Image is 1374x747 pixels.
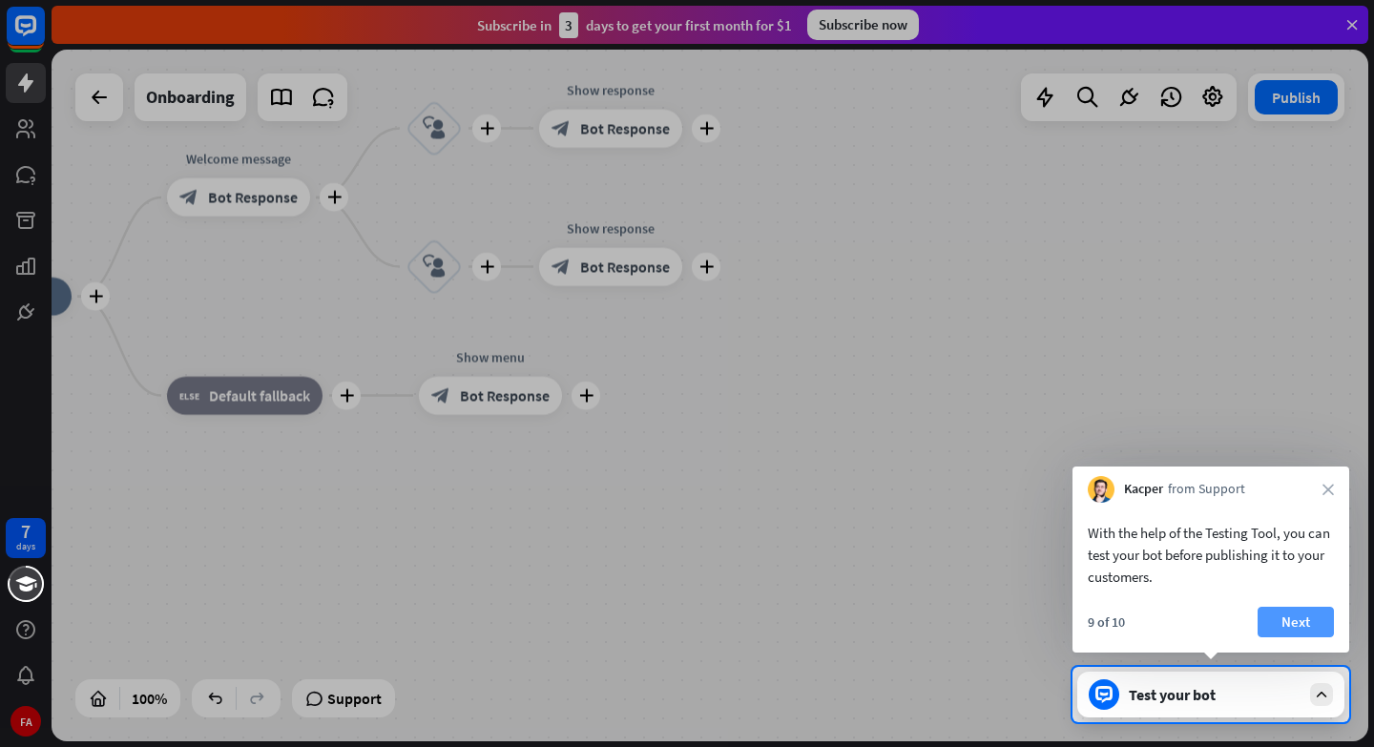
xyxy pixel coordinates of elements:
button: Open LiveChat chat widget [15,8,73,65]
div: With the help of the Testing Tool, you can test your bot before publishing it to your customers. [1088,522,1334,588]
span: Kacper [1124,480,1163,499]
div: 9 of 10 [1088,613,1125,631]
i: close [1322,484,1334,495]
div: Test your bot [1129,685,1301,704]
button: Next [1258,607,1334,637]
span: from Support [1168,480,1245,499]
